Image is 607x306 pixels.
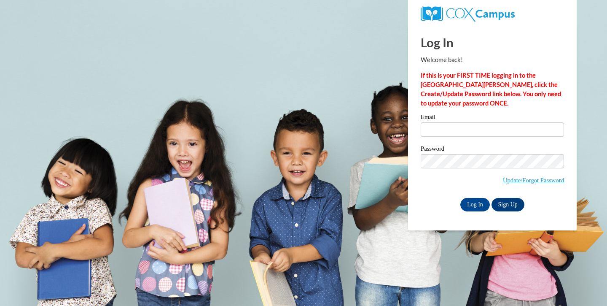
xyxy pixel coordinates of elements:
a: COX Campus [421,10,515,17]
a: Sign Up [492,198,524,211]
input: Log In [460,198,490,211]
h1: Log In [421,34,564,51]
p: Welcome back! [421,55,564,65]
img: COX Campus [421,6,515,22]
a: Update/Forgot Password [503,177,564,184]
label: Password [421,146,564,154]
strong: If this is your FIRST TIME logging in to the [GEOGRAPHIC_DATA][PERSON_NAME], click the Create/Upd... [421,72,561,107]
label: Email [421,114,564,122]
